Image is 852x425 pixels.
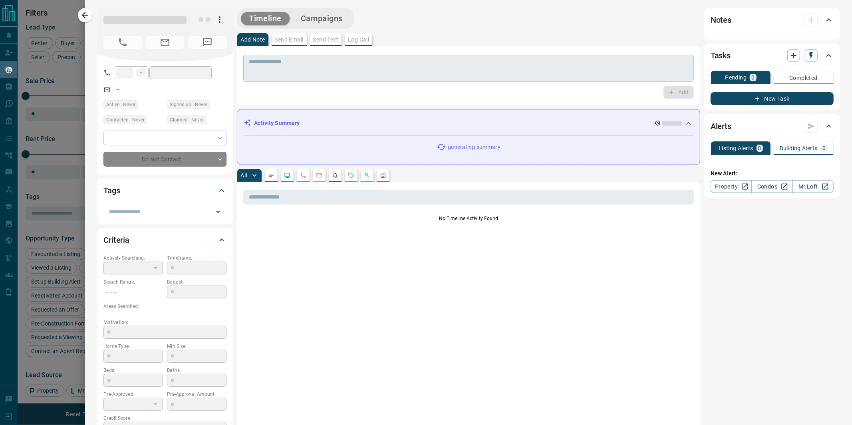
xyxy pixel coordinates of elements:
[103,343,163,350] p: Home Type:
[103,234,129,246] h2: Criteria
[167,391,226,398] p: Pre-Approval Amount:
[167,367,226,374] p: Baths:
[167,254,226,262] p: Timeframe:
[241,12,290,25] button: Timeline
[711,49,731,62] h2: Tasks
[170,116,204,124] span: Claimed - Never
[284,172,290,179] svg: Lead Browsing Activity
[106,116,145,124] span: Contacted - Never
[268,172,274,179] svg: Notes
[711,117,834,136] div: Alerts
[103,36,142,49] span: No Number
[103,367,163,374] p: Beds:
[711,10,834,30] div: Notes
[822,145,826,151] p: 0
[758,145,761,151] p: 0
[448,143,500,151] p: generating summary
[711,14,731,26] h2: Notes
[364,172,370,179] svg: Opportunities
[300,172,306,179] svg: Calls
[188,36,226,49] span: No Number
[254,119,300,127] p: Activity Summary
[332,172,338,179] svg: Listing Alerts
[146,36,184,49] span: No Email
[711,180,752,193] a: Property
[167,278,226,286] p: Budget:
[103,303,226,310] p: Areas Searched:
[103,415,226,422] p: Credit Score:
[103,391,163,398] p: Pre-Approved:
[751,75,755,80] p: 0
[103,254,163,262] p: Actively Searching:
[240,173,247,178] p: All
[103,184,120,197] h2: Tags
[103,230,226,250] div: Criteria
[167,343,226,350] p: Min Size:
[711,120,731,133] h2: Alerts
[240,37,265,42] p: Add Note
[719,145,753,151] p: Listing Alerts
[116,86,119,93] a: --
[103,152,226,167] div: Do Not Contact
[103,181,226,200] div: Tags
[106,101,135,109] span: Active - Never
[711,169,834,178] p: New Alert:
[103,278,163,286] p: Search Range:
[380,172,386,179] svg: Agent Actions
[244,116,693,131] div: Activity Summary
[789,75,818,81] p: Completed
[103,319,226,326] p: Motivation:
[792,180,834,193] a: Mr.Loft
[725,75,747,80] p: Pending
[213,207,224,218] button: Open
[170,101,207,109] span: Signed up - Never
[316,172,322,179] svg: Emails
[293,12,351,25] button: Campaigns
[780,145,818,151] p: Building Alerts
[711,92,834,105] button: New Task
[711,46,834,65] div: Tasks
[103,286,163,299] p: -- - --
[348,172,354,179] svg: Requests
[751,180,792,193] a: Condos
[243,215,694,222] p: No Timeline Activity Found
